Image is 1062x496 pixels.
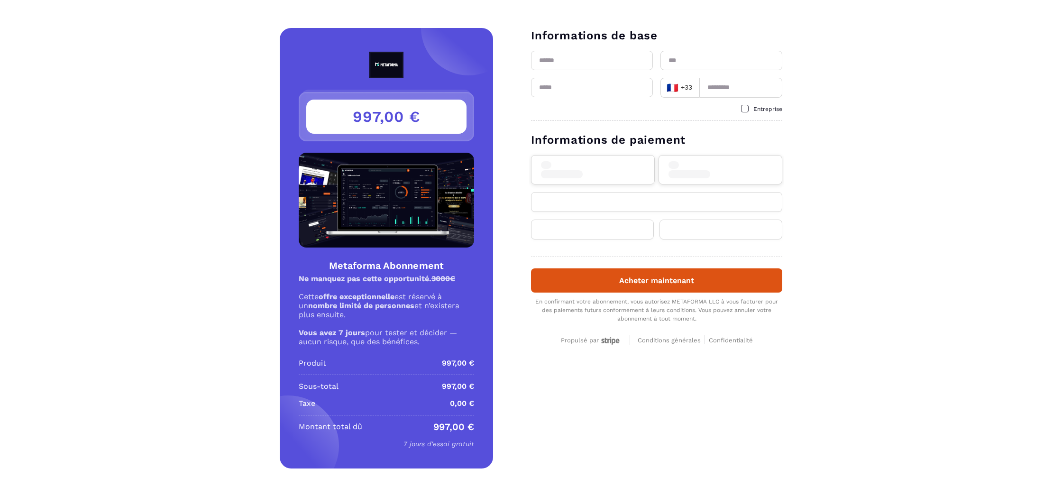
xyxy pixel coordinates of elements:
[753,106,782,112] span: Entreprise
[299,328,365,337] strong: Vous avez 7 jours
[531,297,782,323] div: En confirmant votre abonnement, vous autorisez METAFORMA LLC à vous facturer pour des paiements f...
[638,335,705,344] a: Conditions générales
[667,81,678,94] span: 🇫🇷
[709,337,753,344] span: Confidentialité
[299,438,474,450] p: 7 jours d'essai gratuit
[299,153,474,248] img: Product Image
[433,421,474,432] p: 997,00 €
[319,292,394,301] strong: offre exceptionnelle
[561,335,622,344] a: Propulsé par
[299,292,474,319] p: Cette est réservé à un et n’existera plus ensuite.
[561,337,622,345] div: Propulsé par
[667,81,693,94] span: +33
[308,301,414,310] strong: nombre limité de personnes
[695,81,696,95] input: Search for option
[299,358,326,369] p: Produit
[306,100,467,134] h3: 997,00 €
[709,335,753,344] a: Confidentialité
[450,398,474,409] p: 0,00 €
[299,259,474,272] h4: Metaforma Abonnement
[431,274,455,283] s: 3000€
[531,268,782,293] button: Acheter maintenant
[299,381,339,392] p: Sous-total
[531,132,782,147] h3: Informations de paiement
[638,337,701,344] span: Conditions générales
[660,78,699,98] div: Search for option
[442,358,474,369] p: 997,00 €
[348,52,425,78] img: logo
[442,381,474,392] p: 997,00 €
[299,328,474,346] p: pour tester et décider — aucun risque, que des bénéfices.
[299,274,455,283] strong: Ne manquez pas cette opportunité.
[531,28,782,43] h3: Informations de base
